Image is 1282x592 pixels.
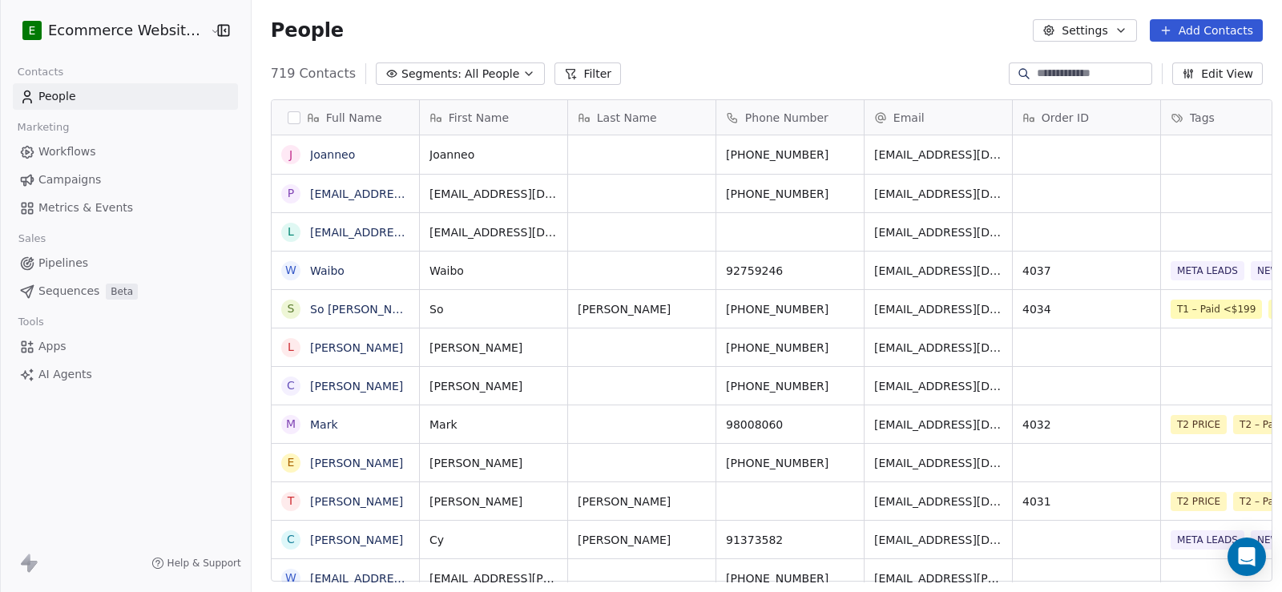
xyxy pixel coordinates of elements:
[13,333,238,360] a: Apps
[874,417,1002,433] span: [EMAIL_ADDRESS][DOMAIN_NAME]
[429,532,558,548] span: Cy
[1022,263,1151,279] span: 4037
[310,148,355,161] a: Joanneo
[429,455,558,471] span: [PERSON_NAME]
[726,455,854,471] span: [PHONE_NUMBER]
[13,278,238,304] a: SequencesBeta
[716,100,864,135] div: Phone Number
[310,264,345,277] a: Waibo
[289,147,292,163] div: J
[310,341,403,354] a: [PERSON_NAME]
[310,534,403,546] a: [PERSON_NAME]
[38,143,96,160] span: Workflows
[1190,110,1215,126] span: Tags
[288,493,295,509] div: T
[874,340,1002,356] span: [EMAIL_ADDRESS][DOMAIN_NAME]
[726,532,854,548] span: 91373582
[10,60,71,84] span: Contacts
[13,83,238,110] a: People
[1171,492,1227,511] span: T2 PRICE
[429,340,558,356] span: [PERSON_NAME]
[10,115,76,139] span: Marketing
[310,418,338,431] a: Mark
[167,557,241,570] span: Help & Support
[11,227,53,251] span: Sales
[1022,417,1151,433] span: 4032
[288,339,294,356] div: L
[449,110,509,126] span: First Name
[726,378,854,394] span: [PHONE_NUMBER]
[874,493,1002,509] span: [EMAIL_ADDRESS][DOMAIN_NAME]
[465,66,519,83] span: All People
[29,22,36,38] span: E
[1228,538,1266,576] div: Open Intercom Messenger
[1171,415,1227,434] span: T2 PRICE
[38,366,92,383] span: AI Agents
[874,147,1002,163] span: [EMAIL_ADDRESS][DOMAIN_NAME]
[874,532,1002,548] span: [EMAIL_ADDRESS][DOMAIN_NAME]
[1033,19,1136,42] button: Settings
[1171,261,1244,280] span: META LEADS
[874,301,1002,317] span: [EMAIL_ADDRESS][DOMAIN_NAME]
[287,300,294,317] div: S
[401,66,462,83] span: Segments:
[1150,19,1263,42] button: Add Contacts
[429,378,558,394] span: [PERSON_NAME]
[429,186,558,202] span: [EMAIL_ADDRESS][DOMAIN_NAME]
[285,570,296,586] div: w
[288,224,294,240] div: l
[271,64,356,83] span: 719 Contacts
[597,110,657,126] span: Last Name
[272,100,419,135] div: Full Name
[893,110,925,126] span: Email
[310,457,403,469] a: [PERSON_NAME]
[874,455,1002,471] span: [EMAIL_ADDRESS][DOMAIN_NAME]
[429,570,558,586] span: [EMAIL_ADDRESS][PERSON_NAME][DOMAIN_NAME]
[578,301,706,317] span: [PERSON_NAME]
[1022,493,1151,509] span: 4031
[578,493,706,509] span: [PERSON_NAME]
[310,572,599,585] a: [EMAIL_ADDRESS][PERSON_NAME][DOMAIN_NAME]
[11,310,50,334] span: Tools
[1042,110,1089,126] span: Order ID
[578,532,706,548] span: [PERSON_NAME]
[865,100,1012,135] div: Email
[13,139,238,165] a: Workflows
[745,110,828,126] span: Phone Number
[13,250,238,276] a: Pipelines
[287,531,295,548] div: C
[272,135,420,582] div: grid
[726,301,854,317] span: [PHONE_NUMBER]
[429,263,558,279] span: Waibo
[726,186,854,202] span: [PHONE_NUMBER]
[726,417,854,433] span: 98008060
[106,284,138,300] span: Beta
[326,110,382,126] span: Full Name
[13,167,238,193] a: Campaigns
[151,557,241,570] a: Help & Support
[38,88,76,105] span: People
[554,62,621,85] button: Filter
[429,147,558,163] span: Joanneo
[13,361,238,388] a: AI Agents
[568,100,716,135] div: Last Name
[310,226,506,239] a: [EMAIL_ADDRESS][DOMAIN_NAME]
[429,417,558,433] span: Mark
[874,570,1002,586] span: [EMAIL_ADDRESS][PERSON_NAME][DOMAIN_NAME]
[310,187,506,200] a: [EMAIL_ADDRESS][DOMAIN_NAME]
[286,416,296,433] div: M
[1022,301,1151,317] span: 4034
[310,495,403,508] a: [PERSON_NAME]
[310,380,403,393] a: [PERSON_NAME]
[1171,300,1262,319] span: T1 – Paid <$199
[726,340,854,356] span: [PHONE_NUMBER]
[420,100,567,135] div: First Name
[271,18,344,42] span: People
[19,17,199,44] button: EEcommerce Website Builder
[285,262,296,279] div: W
[38,283,99,300] span: Sequences
[48,20,206,41] span: Ecommerce Website Builder
[874,378,1002,394] span: [EMAIL_ADDRESS][DOMAIN_NAME]
[874,263,1002,279] span: [EMAIL_ADDRESS][DOMAIN_NAME]
[429,301,558,317] span: So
